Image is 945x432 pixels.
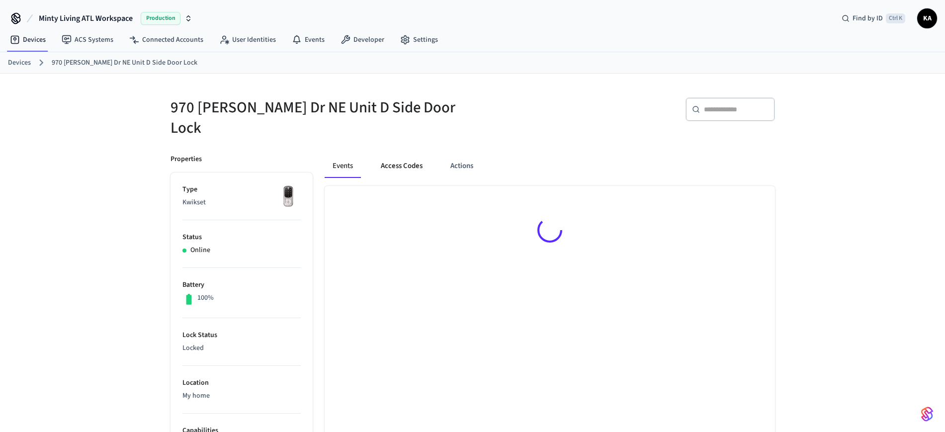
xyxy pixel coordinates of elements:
span: Production [141,12,180,25]
span: Ctrl K [886,13,905,23]
button: KA [917,8,937,28]
span: KA [918,9,936,27]
img: Yale Assure Touchscreen Wifi Smart Lock, Satin Nickel, Front [276,184,301,209]
a: Settings [392,31,446,49]
p: Lock Status [182,330,301,341]
p: Type [182,184,301,195]
h5: 970 [PERSON_NAME] Dr NE Unit D Side Door Lock [171,97,467,138]
p: Online [190,245,210,256]
p: Locked [182,343,301,353]
p: 100% [197,293,214,303]
a: Devices [8,58,31,68]
span: Find by ID [853,13,883,23]
p: Status [182,232,301,243]
p: Location [182,378,301,388]
a: Connected Accounts [121,31,211,49]
div: Find by IDCtrl K [834,9,913,27]
div: ant example [325,154,775,178]
button: Events [325,154,361,178]
a: Devices [2,31,54,49]
a: 970 [PERSON_NAME] Dr NE Unit D Side Door Lock [52,58,197,68]
a: ACS Systems [54,31,121,49]
img: SeamLogoGradient.69752ec5.svg [921,406,933,422]
button: Actions [442,154,481,178]
p: My home [182,391,301,401]
p: Kwikset [182,197,301,208]
a: Events [284,31,333,49]
a: User Identities [211,31,284,49]
a: Developer [333,31,392,49]
p: Battery [182,280,301,290]
p: Properties [171,154,202,165]
button: Access Codes [373,154,430,178]
span: Minty Living ATL Workspace [39,12,133,24]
